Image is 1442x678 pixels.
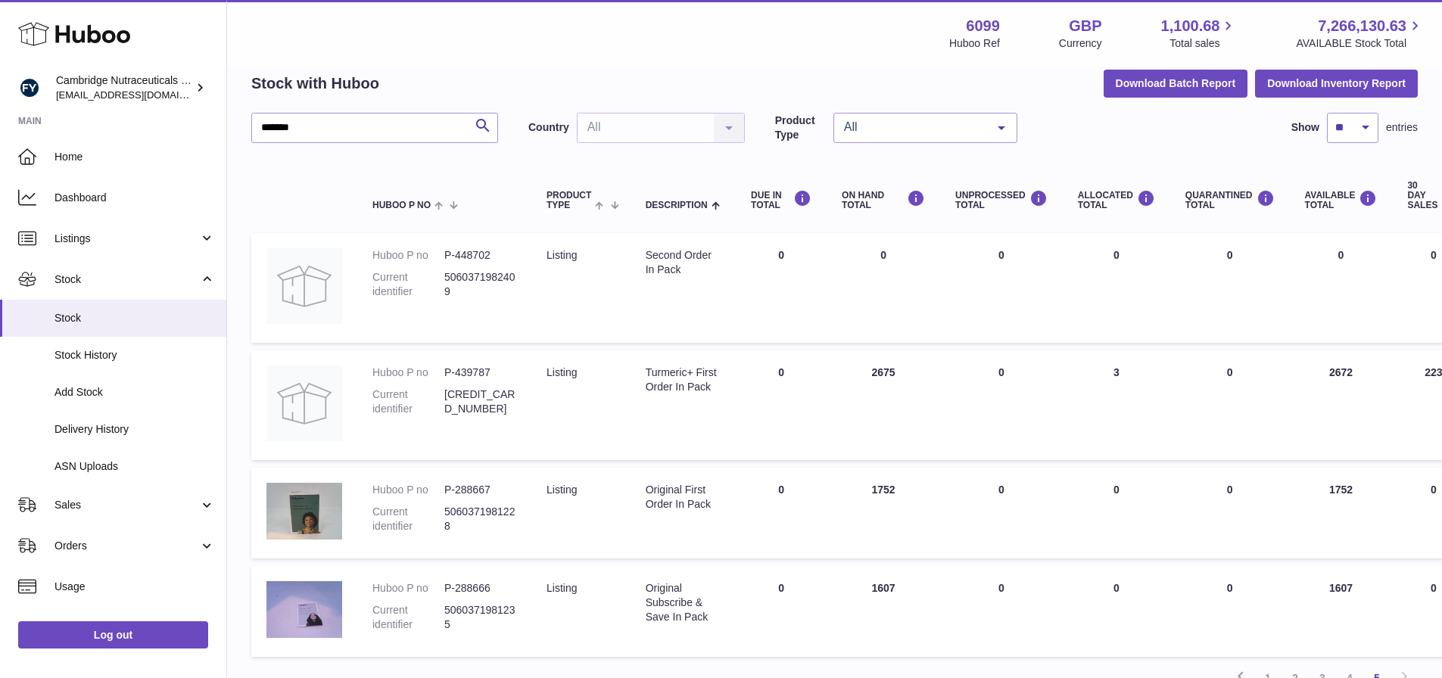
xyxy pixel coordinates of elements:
[940,233,1063,343] td: 0
[949,36,1000,51] div: Huboo Ref
[55,311,215,325] span: Stock
[646,248,721,277] div: Second Order In Pack
[547,191,591,210] span: Product Type
[1069,16,1101,36] strong: GBP
[444,270,516,299] dd: 5060371982409
[646,201,708,210] span: Description
[842,190,925,210] div: ON HAND Total
[1161,16,1220,36] span: 1,100.68
[940,566,1063,657] td: 0
[1063,350,1170,460] td: 3
[840,120,986,135] span: All
[55,422,215,437] span: Delivery History
[372,201,431,210] span: Huboo P no
[1185,190,1275,210] div: QUARANTINED Total
[55,539,199,553] span: Orders
[444,603,516,632] dd: 5060371981235
[372,387,444,416] dt: Current identifier
[55,385,215,400] span: Add Stock
[646,483,721,512] div: Original First Order In Pack
[55,232,199,246] span: Listings
[18,621,208,648] a: Log out
[372,365,444,380] dt: Huboo P no
[1227,582,1233,594] span: 0
[1063,566,1170,657] td: 0
[827,350,940,460] td: 2675
[372,483,444,497] dt: Huboo P no
[775,114,826,142] label: Product Type
[1290,350,1393,460] td: 2672
[1227,484,1233,496] span: 0
[1318,16,1406,36] span: 7,266,130.63
[444,581,516,596] dd: P-288666
[1255,70,1418,97] button: Download Inventory Report
[528,120,569,135] label: Country
[266,365,342,441] img: product image
[266,483,342,540] img: product image
[56,73,192,102] div: Cambridge Nutraceuticals Ltd
[966,16,1000,36] strong: 6099
[736,468,827,558] td: 0
[251,73,379,94] h2: Stock with Huboo
[372,248,444,263] dt: Huboo P no
[444,387,516,416] dd: [CREDIT_CARD_NUMBER]
[444,505,516,533] dd: 5060371981228
[1063,468,1170,558] td: 0
[444,365,516,380] dd: P-439787
[444,248,516,263] dd: P-448702
[55,191,215,205] span: Dashboard
[372,603,444,632] dt: Current identifier
[646,365,721,394] div: Turmeric+ First Order In Pack
[1291,120,1319,135] label: Show
[372,270,444,299] dt: Current identifier
[751,190,811,210] div: DUE IN TOTAL
[1227,249,1233,261] span: 0
[55,580,215,594] span: Usage
[940,350,1063,460] td: 0
[55,272,199,287] span: Stock
[1104,70,1248,97] button: Download Batch Report
[1296,16,1424,51] a: 7,266,130.63 AVAILABLE Stock Total
[1290,566,1393,657] td: 1607
[1227,366,1233,378] span: 0
[955,190,1048,210] div: UNPROCESSED Total
[547,484,577,496] span: listing
[55,459,215,474] span: ASN Uploads
[547,582,577,594] span: listing
[736,233,827,343] td: 0
[18,76,41,99] img: huboo@camnutra.com
[266,581,342,638] img: product image
[1296,36,1424,51] span: AVAILABLE Stock Total
[266,248,342,324] img: product image
[1063,233,1170,343] td: 0
[940,468,1063,558] td: 0
[55,498,199,512] span: Sales
[1290,233,1393,343] td: 0
[1161,16,1238,51] a: 1,100.68 Total sales
[827,233,940,343] td: 0
[1386,120,1418,135] span: entries
[55,150,215,164] span: Home
[827,566,940,657] td: 1607
[736,350,827,460] td: 0
[736,566,827,657] td: 0
[372,505,444,533] dt: Current identifier
[372,581,444,596] dt: Huboo P no
[1078,190,1155,210] div: ALLOCATED Total
[1169,36,1237,51] span: Total sales
[56,89,223,101] span: [EMAIL_ADDRESS][DOMAIN_NAME]
[547,366,577,378] span: listing
[1290,468,1393,558] td: 1752
[444,483,516,497] dd: P-288667
[55,348,215,362] span: Stock History
[646,581,721,624] div: Original Subscribe & Save In Pack
[827,468,940,558] td: 1752
[547,249,577,261] span: listing
[1305,190,1378,210] div: AVAILABLE Total
[1059,36,1102,51] div: Currency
